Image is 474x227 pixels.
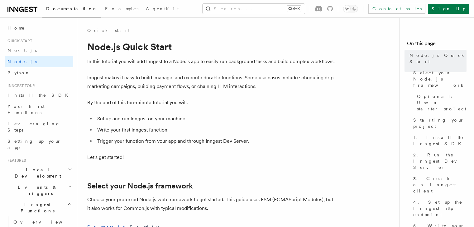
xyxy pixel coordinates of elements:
[46,6,98,11] span: Documentation
[7,25,25,31] span: Home
[411,132,467,149] a: 1. Install the Inngest SDK
[413,134,467,147] span: 1. Install the Inngest SDK
[87,195,337,213] p: Choose your preferred Node.js web framework to get started. This guide uses ESM (ECMAScript Modul...
[42,2,101,17] a: Documentation
[105,6,138,11] span: Examples
[413,152,467,170] span: 2. Run the Inngest Dev Server
[146,6,179,11] span: AgentKit
[7,59,37,64] span: Node.js
[95,126,337,134] li: Write your first Inngest function.
[7,48,37,53] span: Next.js
[5,56,73,67] a: Node.js
[87,153,337,162] p: Let's get started!
[5,45,73,56] a: Next.js
[417,93,467,112] span: Optional: Use a starter project
[5,164,73,182] button: Local Development
[407,50,467,67] a: Node.js Quick Start
[87,98,337,107] p: By the end of this ten-minute tutorial you will:
[414,91,467,114] a: Optional: Use a starter project
[413,175,467,194] span: 3. Create an Inngest client
[413,199,467,218] span: 4. Set up the Inngest http endpoint
[5,101,73,118] a: Your first Functions
[87,27,130,34] a: Quick start
[101,2,142,17] a: Examples
[5,158,26,163] span: Features
[5,39,32,44] span: Quick start
[5,22,73,34] a: Home
[5,182,73,199] button: Events & Triggers
[142,2,183,17] a: AgentKit
[203,4,305,14] button: Search...Ctrl+K
[7,121,60,132] span: Leveraging Steps
[411,173,467,197] a: 3. Create an Inngest client
[5,184,68,197] span: Events & Triggers
[95,114,337,123] li: Set up and run Inngest on your machine.
[407,40,467,50] h4: On this page
[5,199,73,216] button: Inngest Functions
[413,70,467,88] span: Select your Node.js framework
[409,52,467,65] span: Node.js Quick Start
[7,139,61,150] span: Setting up your app
[7,70,30,75] span: Python
[411,114,467,132] a: Starting your project
[413,117,467,129] span: Starting your project
[87,182,193,190] a: Select your Node.js framework
[87,73,337,91] p: Inngest makes it easy to build, manage, and execute durable functions. Some use cases include sch...
[7,104,45,115] span: Your first Functions
[5,167,68,179] span: Local Development
[5,136,73,153] a: Setting up your app
[287,6,301,12] kbd: Ctrl+K
[428,4,469,14] a: Sign Up
[411,197,467,220] a: 4. Set up the Inngest http endpoint
[5,118,73,136] a: Leveraging Steps
[13,220,78,225] span: Overview
[5,83,35,88] span: Inngest tour
[7,93,72,98] span: Install the SDK
[95,137,337,146] li: Trigger your function from your app and through Inngest Dev Server.
[87,41,337,52] h1: Node.js Quick Start
[411,67,467,91] a: Select your Node.js framework
[5,202,67,214] span: Inngest Functions
[5,90,73,101] a: Install the SDK
[343,5,358,12] button: Toggle dark mode
[87,57,337,66] p: In this tutorial you will add Inngest to a Node.js app to easily run background tasks and build c...
[5,67,73,78] a: Python
[411,149,467,173] a: 2. Run the Inngest Dev Server
[368,4,425,14] a: Contact sales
